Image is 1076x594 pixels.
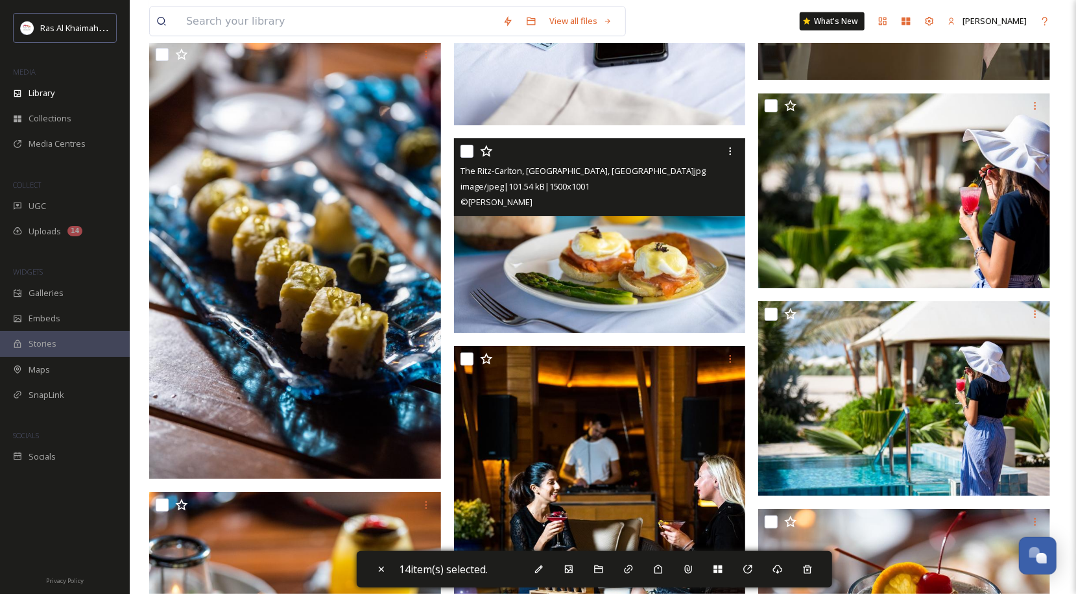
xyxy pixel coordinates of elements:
img: The Ritz-Carlton, Ras Al Khaimah, Al Hamra Beach.jpg [149,42,441,479]
img: Logo_RAKTDA_RGB-01.png [21,21,34,34]
span: MEDIA [13,67,36,77]
span: Library [29,87,54,99]
span: The Ritz-Carlton, [GEOGRAPHIC_DATA], [GEOGRAPHIC_DATA]jpg [460,165,706,177]
span: Embeds [29,312,60,325]
span: SOCIALS [13,430,39,440]
span: UGC [29,200,46,212]
a: What's New [800,12,865,31]
span: Maps [29,364,50,376]
span: Stories [29,338,56,350]
span: © [PERSON_NAME] [460,196,532,208]
img: The Ritz-Carlton, Ras Al Khaimah, Al Hamra Beach.jpg [758,93,1050,288]
a: Privacy Policy [46,572,84,588]
span: Uploads [29,225,61,238]
span: image/jpeg | 101.54 kB | 1500 x 1001 [460,180,590,192]
input: Search your library [180,7,496,36]
img: The Ritz-Carlton, Ras Al Khaimah, Al Hamra Beach.jpg [454,138,746,333]
span: [PERSON_NAME] [962,15,1027,27]
span: SnapLink [29,389,64,401]
a: View all files [543,8,619,34]
span: 14 item(s) selected. [400,562,488,576]
span: WIDGETS [13,267,43,277]
span: Socials [29,451,56,463]
a: [PERSON_NAME] [941,8,1033,34]
span: Galleries [29,287,64,299]
button: Open Chat [1019,537,1057,575]
div: 14 [67,226,82,236]
span: COLLECT [13,180,41,190]
span: Collections [29,112,71,125]
span: Media Centres [29,138,86,150]
span: Ras Al Khaimah Tourism Development Authority [40,21,224,34]
img: The Ritz-Carlton, Ras Al Khaimah, Al Hamra Beach.jpg [758,301,1050,496]
span: Privacy Policy [46,576,84,585]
